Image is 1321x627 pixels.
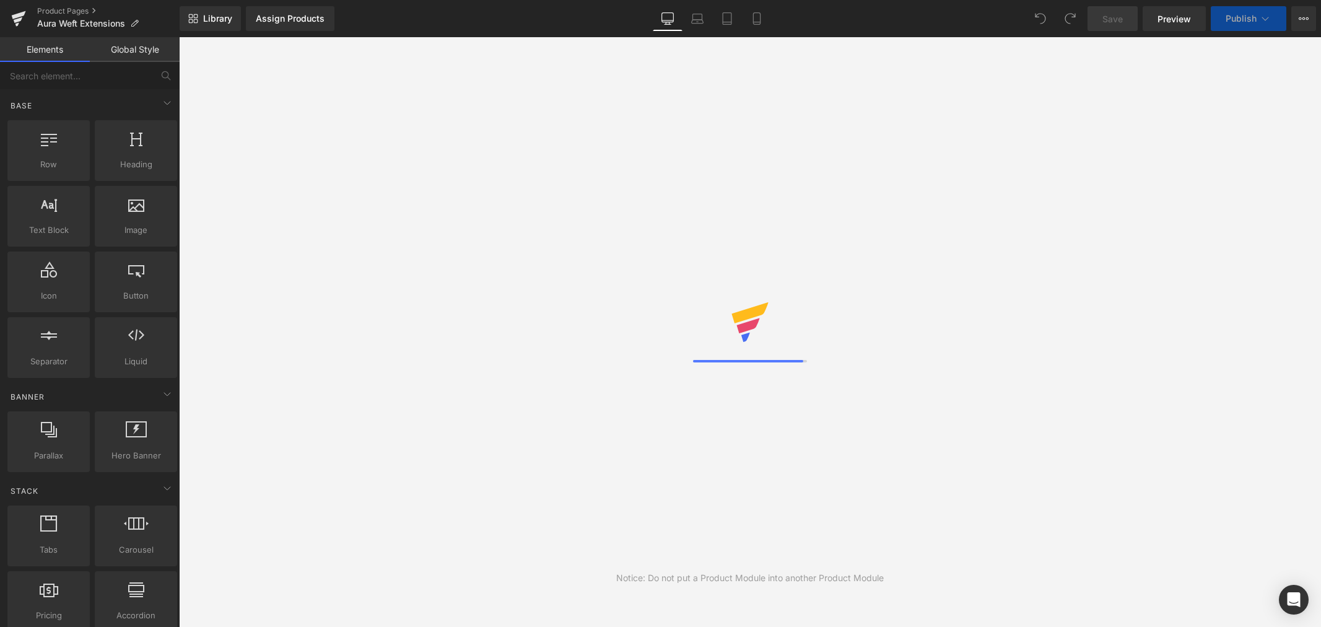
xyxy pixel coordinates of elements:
[1291,6,1316,31] button: More
[256,14,325,24] div: Assign Products
[616,571,884,585] div: Notice: Do not put a Product Module into another Product Module
[203,13,232,24] span: Library
[98,609,173,622] span: Accordion
[11,289,86,302] span: Icon
[90,37,180,62] a: Global Style
[1226,14,1257,24] span: Publish
[682,6,712,31] a: Laptop
[1058,6,1083,31] button: Redo
[1158,12,1191,25] span: Preview
[11,355,86,368] span: Separator
[1102,12,1123,25] span: Save
[653,6,682,31] a: Desktop
[9,485,40,497] span: Stack
[742,6,772,31] a: Mobile
[98,355,173,368] span: Liquid
[11,158,86,171] span: Row
[11,224,86,237] span: Text Block
[98,224,173,237] span: Image
[98,543,173,556] span: Carousel
[180,6,241,31] a: New Library
[9,100,33,112] span: Base
[98,158,173,171] span: Heading
[712,6,742,31] a: Tablet
[11,543,86,556] span: Tabs
[1279,585,1309,615] div: Open Intercom Messenger
[9,391,46,403] span: Banner
[37,19,125,28] span: Aura Weft Extensions
[1028,6,1053,31] button: Undo
[11,449,86,462] span: Parallax
[98,449,173,462] span: Hero Banner
[1143,6,1206,31] a: Preview
[98,289,173,302] span: Button
[1211,6,1286,31] button: Publish
[11,609,86,622] span: Pricing
[37,6,180,16] a: Product Pages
